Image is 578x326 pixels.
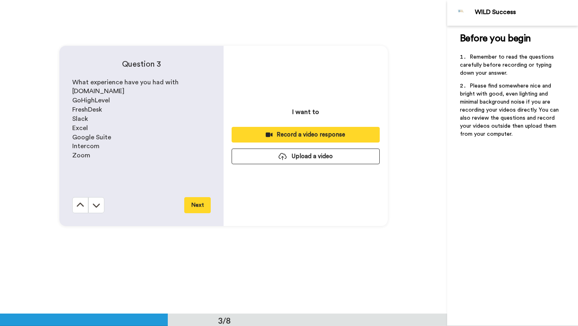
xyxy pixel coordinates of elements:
[72,134,111,141] span: Google Suite
[72,106,102,113] span: FreshDesk
[72,116,88,122] span: Slack
[72,88,124,94] span: [DOMAIN_NAME]
[460,83,560,137] span: Please find somewhere nice and bright with good, even lighting and minimal background noise if yo...
[292,107,319,117] p: I want to
[72,125,88,131] span: Excel
[205,315,244,326] div: 3/8
[72,59,211,70] h4: Question 3
[72,143,100,149] span: Intercom
[452,3,471,22] img: Profile Image
[184,197,211,213] button: Next
[460,34,531,43] span: Before you begin
[72,152,90,159] span: Zoom
[232,127,380,143] button: Record a video response
[475,8,578,16] div: WILD Success
[72,97,110,104] span: GoHighLevel
[72,79,179,86] span: What experience have you had with
[232,149,380,164] button: Upload a video
[238,130,373,139] div: Record a video response
[460,54,556,76] span: Remember to read the questions carefully before recording or typing down your answer.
